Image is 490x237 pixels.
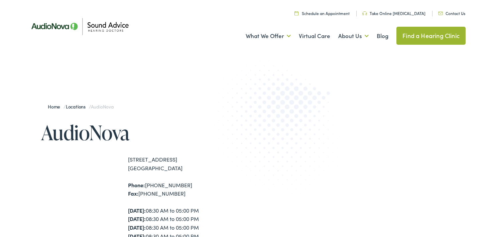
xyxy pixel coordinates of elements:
h1: AudioNova [41,122,245,144]
a: Schedule an Appointment [294,10,350,16]
strong: [DATE]: [128,215,146,222]
div: [PHONE_NUMBER] [PHONE_NUMBER] [128,181,245,198]
img: Headphone icon in a unique green color, suggesting audio-related services or features. [362,11,367,15]
strong: [DATE]: [128,207,146,214]
a: Find a Hearing Clinic [396,27,466,45]
a: Contact Us [438,10,465,16]
strong: Fax: [128,190,138,197]
strong: [DATE]: [128,224,146,231]
strong: Phone: [128,181,145,189]
a: What We Offer [246,24,291,48]
a: Blog [377,24,388,48]
span: AudioNova [91,103,114,110]
a: Home [48,103,64,110]
a: Take Online [MEDICAL_DATA] [362,10,425,16]
span: / / [48,103,114,110]
a: Locations [66,103,89,110]
img: Icon representing mail communication in a unique green color, indicative of contact or communicat... [438,12,443,15]
a: Virtual Care [299,24,330,48]
img: Calendar icon in a unique green color, symbolizing scheduling or date-related features. [294,11,298,15]
div: [STREET_ADDRESS] [GEOGRAPHIC_DATA] [128,155,245,172]
a: About Us [338,24,369,48]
